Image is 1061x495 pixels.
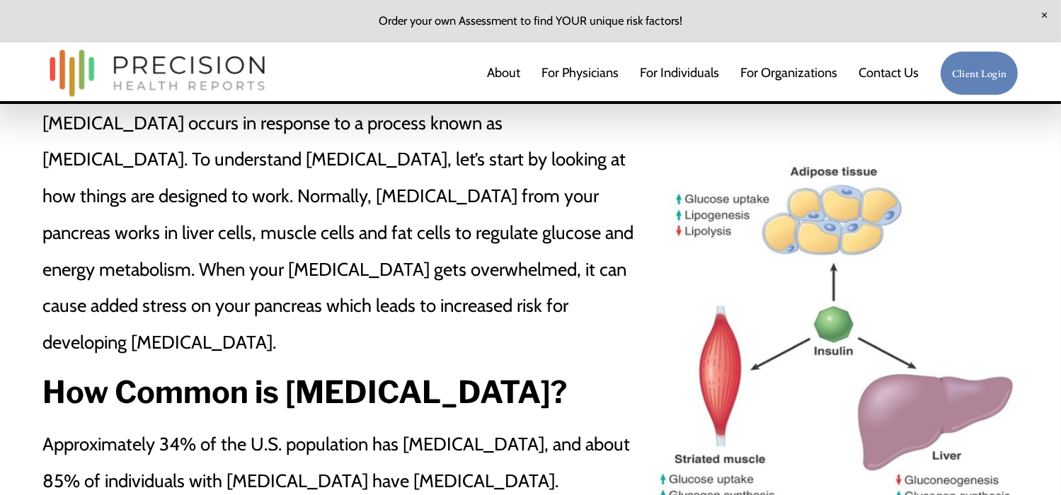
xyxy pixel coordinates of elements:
a: For Individuals [640,59,719,87]
a: About [487,59,520,87]
strong: How Common is [MEDICAL_DATA]? [42,373,567,411]
a: For Physicians [541,59,619,87]
p: [MEDICAL_DATA] occurs in response to a process known as [MEDICAL_DATA]. To understand [MEDICAL_DA... [42,105,650,361]
a: folder dropdown [740,59,837,87]
a: Client Login [940,51,1019,95]
a: Contact Us [859,59,919,87]
span: For Organizations [740,60,837,86]
iframe: Chat Widget [990,427,1061,495]
img: Precision Health Reports [42,43,272,103]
